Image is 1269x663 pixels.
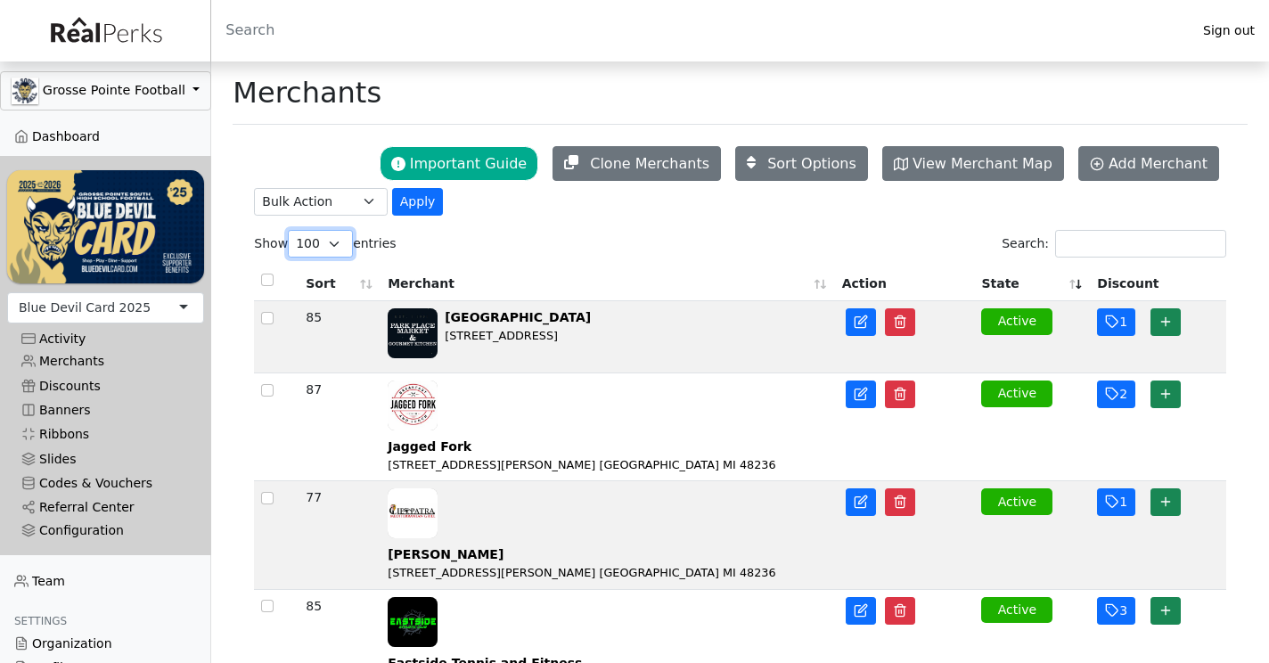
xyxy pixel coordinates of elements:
[388,381,438,430] img: i51NHl6xuQh8YDaBh7dynG7OuSVFWmq8nDkHB1kh.jpg
[299,373,381,481] td: 87
[1002,230,1226,258] label: Search:
[12,78,38,104] img: GAa1zriJJmkmu1qRtUwg8x1nQwzlKm3DoqW9UgYl.jpg
[7,495,204,520] a: Referral Center
[767,155,856,172] span: Sort Options
[380,146,538,181] button: Important Guide
[981,381,1052,406] button: Active
[445,327,591,344] div: [STREET_ADDRESS]
[1055,230,1226,258] input: Search:
[7,471,204,495] a: Codes & Vouchers
[21,331,190,347] div: Activity
[835,263,975,301] th: Action
[388,308,438,358] img: fcWFszvoChpQf69TrWdwiYw9IvtjM7f0CNFceDX5.jpg
[7,170,204,282] img: WvZzOez5OCqmO91hHZfJL7W2tJ07LbGMjwPPNJwI.png
[392,188,444,216] button: Apply
[41,11,169,51] img: real_perks_logo-01.svg
[14,615,67,627] span: Settings
[553,146,721,181] button: Clone Merchants
[1097,308,1135,336] button: 1
[299,263,381,301] th: Sort: activate to sort column ascending
[21,523,190,538] div: Configuration
[7,349,204,373] a: Merchants
[913,155,1052,172] span: View Merchant Map
[1109,155,1208,172] span: Add Merchant
[1189,19,1269,43] a: Sign out
[233,76,381,110] h1: Merchants
[7,422,204,446] a: Ribbons
[735,146,868,181] button: Sort Options
[1097,381,1135,408] button: 2
[299,301,381,373] td: 85
[19,299,151,317] div: Blue Devil Card 2025
[388,488,438,538] img: dNZ3RjHDzhnP4QkR0AHaBN3BPM3REVLGWKa8rX43.jpg
[981,308,1052,334] button: Active
[388,381,827,473] a: Jagged Fork [STREET_ADDRESS][PERSON_NAME] [GEOGRAPHIC_DATA] MI 48236
[388,456,775,473] div: [STREET_ADDRESS][PERSON_NAME] [GEOGRAPHIC_DATA] MI 48236
[974,263,1090,301] th: State: activate to sort column ascending
[1078,146,1219,181] a: Add Merchant
[388,308,827,365] a: [GEOGRAPHIC_DATA] [STREET_ADDRESS]
[410,155,527,172] span: Important Guide
[981,597,1052,623] button: Active
[1090,263,1226,301] th: Discount
[388,488,827,581] a: [PERSON_NAME] [STREET_ADDRESS][PERSON_NAME] [GEOGRAPHIC_DATA] MI 48236
[299,481,381,589] td: 77
[882,146,1064,181] a: View Merchant Map
[445,308,591,327] div: [GEOGRAPHIC_DATA]
[211,9,1189,52] input: Search
[981,488,1052,514] button: Active
[590,155,709,172] span: Clone Merchants
[1097,597,1135,625] button: 3
[7,373,204,397] a: Discounts
[7,398,204,422] a: Banners
[381,263,834,301] th: Merchant: activate to sort column ascending
[388,438,775,456] div: Jagged Fork
[388,545,775,564] div: [PERSON_NAME]
[254,230,396,258] label: Show entries
[1097,488,1135,516] button: 1
[254,188,388,216] select: .form-select-sm example
[288,230,353,258] select: Showentries
[388,597,438,647] img: ejdmNqeCoEr8DRWcGVWJ2f0uF7pelQJDjxaB2Rl0.jpg
[7,446,204,471] a: Slides
[388,564,775,581] div: [STREET_ADDRESS][PERSON_NAME] [GEOGRAPHIC_DATA] MI 48236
